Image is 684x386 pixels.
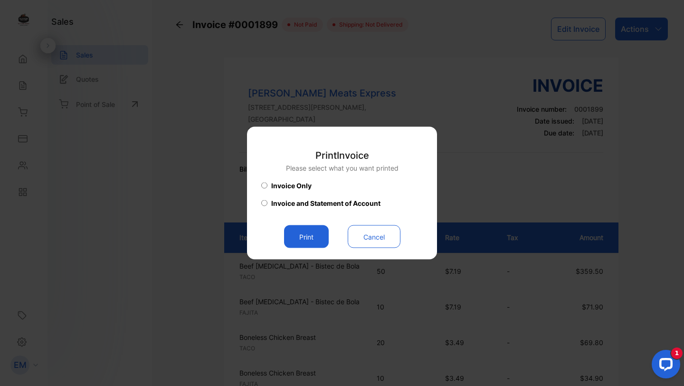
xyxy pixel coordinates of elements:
[286,148,399,163] p: Print Invoice
[284,225,329,248] button: Print
[644,346,684,386] iframe: LiveChat chat widget
[271,198,380,208] span: Invoice and Statement of Account
[348,225,400,248] button: Cancel
[271,181,312,191] span: Invoice Only
[286,163,399,173] p: Please select what you want printed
